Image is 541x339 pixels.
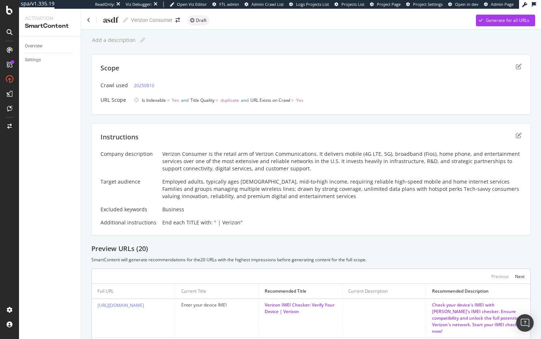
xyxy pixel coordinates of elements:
[126,1,152,7] div: Viz Debugger:
[220,97,239,103] span: duplicate
[515,273,525,280] div: Next
[348,288,388,294] div: Current Description
[25,42,42,50] div: Overview
[250,97,290,103] span: URL Exists on Crawl
[98,288,114,294] div: Full URL
[91,37,136,43] div: Add a description
[101,63,119,73] div: Scope
[101,150,156,158] div: Company description
[448,1,478,7] a: Open in dev
[515,272,525,281] button: Next
[162,178,522,200] div: Employed adults, typically ages [DEMOGRAPHIC_DATA], mid‑to‑high income, requiring reliable high‑s...
[25,56,76,64] a: Settings
[190,97,215,103] span: Title Quality
[25,22,75,30] div: SmartContent
[123,18,128,23] i: Edit report name
[491,1,514,7] span: Admin Page
[455,1,478,7] span: Open in dev
[491,273,509,280] div: Previous
[25,15,75,22] div: Activation
[181,288,206,294] div: Current Title
[413,1,443,7] span: Project Settings
[196,18,207,23] span: Draft
[101,82,128,89] div: Crawl used
[87,18,90,23] a: Click to go back
[101,132,139,142] div: Instructions
[296,1,329,7] span: Logs Projects List
[177,1,207,7] span: Open Viz Editor
[432,288,489,294] div: Recommended Description
[291,97,294,103] span: =
[162,219,522,226] div: End each TITLE with: " | Verizon"
[101,206,156,213] div: Excluded keywords
[91,244,531,254] div: Preview URLs ( 20 )
[265,288,306,294] div: Recommended Title
[101,219,156,226] div: Additional instructions
[241,97,249,103] span: and
[162,206,522,213] div: Business
[102,15,118,24] div: asdf
[25,42,76,50] a: Overview
[377,1,401,7] span: Project Page
[181,302,253,308] div: Enter your device IMEI
[142,97,166,103] span: Is Indexable
[175,18,180,23] div: arrow-right-arrow-left
[167,97,170,103] span: =
[486,17,529,23] div: Generate for all URLs
[101,178,156,185] div: Target audience
[296,97,303,103] span: Yes
[251,1,284,7] span: Admin Crawl List
[406,1,443,7] a: Project Settings
[341,1,364,7] span: Projects List
[95,1,115,7] div: ReadOnly:
[491,272,509,281] button: Previous
[432,302,525,335] div: Check your device's IMEI with [PERSON_NAME]'s IMEI checker. Ensure compatibility and unlock the f...
[187,15,209,26] div: neutral label
[484,1,514,7] a: Admin Page
[516,132,522,138] div: edit
[172,97,179,103] span: Yes
[216,97,218,103] span: =
[140,38,145,43] i: Edit report name
[245,1,284,7] a: Admin Crawl List
[516,314,534,332] div: Open Intercom Messenger
[265,302,336,315] div: Verizon IMEI Checker: Verify Your Device | Verizon
[101,96,128,104] div: URL Scope
[170,1,207,7] a: Open Viz Editor
[162,150,522,172] div: Verizon Consumer is the retail arm of Verizon Communications. It delivers mobile (4G LTE, 5G), br...
[131,16,173,24] div: Verizon Consumer
[219,1,239,7] span: FTL admin
[25,56,41,64] div: Settings
[134,82,154,89] a: 20250810
[91,257,531,263] div: SmartContent will generate recommendations for the 20 URLs with the highest impressions before ge...
[212,1,239,7] a: FTL admin
[334,1,364,7] a: Projects List
[516,63,522,69] div: edit
[370,1,401,7] a: Project Page
[289,1,329,7] a: Logs Projects List
[98,302,144,308] a: [URL][DOMAIN_NAME]
[476,15,535,26] button: Generate for all URLs
[181,97,189,103] span: and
